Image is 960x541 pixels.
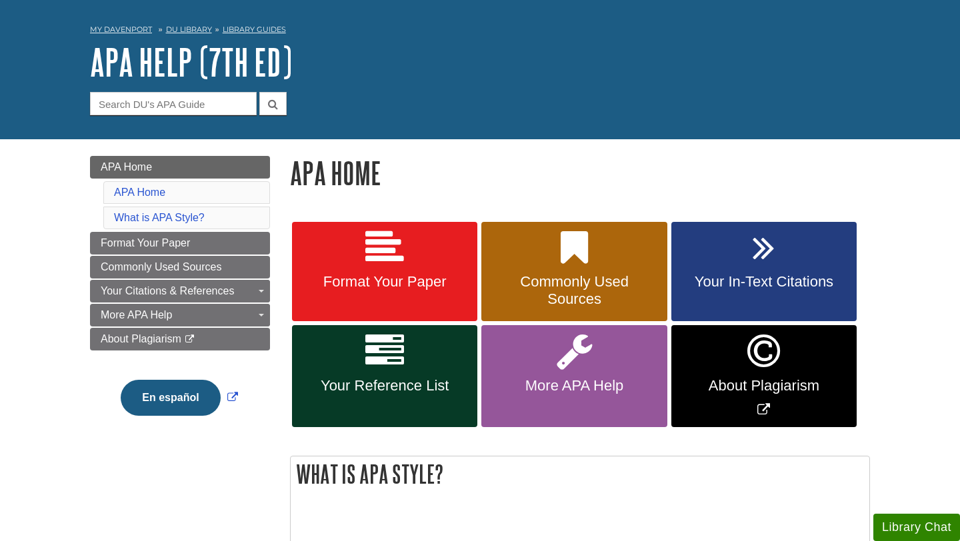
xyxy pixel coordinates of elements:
[90,92,257,115] input: Search DU's APA Guide
[121,380,220,416] button: En español
[114,187,165,198] a: APA Home
[491,377,657,394] span: More APA Help
[302,377,467,394] span: Your Reference List
[491,273,657,308] span: Commonly Used Sources
[90,280,270,302] a: Your Citations & References
[90,328,270,350] a: About Plagiarism
[101,237,190,249] span: Format Your Paper
[90,232,270,255] a: Format Your Paper
[90,256,270,278] a: Commonly Used Sources
[681,377,847,394] span: About Plagiarism
[90,304,270,326] a: More APA Help
[290,156,870,190] h1: APA Home
[117,392,241,403] a: Link opens in new window
[90,156,270,438] div: Guide Page Menu
[166,25,212,34] a: DU Library
[671,222,857,322] a: Your In-Text Citations
[873,514,960,541] button: Library Chat
[481,325,667,427] a: More APA Help
[90,41,292,83] a: APA Help (7th Ed)
[90,156,270,179] a: APA Home
[101,309,172,320] span: More APA Help
[681,273,847,290] span: Your In-Text Citations
[101,333,181,344] span: About Plagiarism
[223,25,286,34] a: Library Guides
[302,273,467,290] span: Format Your Paper
[114,212,205,223] a: What is APA Style?
[101,285,234,296] span: Your Citations & References
[184,335,195,344] i: This link opens in a new window
[291,456,869,492] h2: What is APA Style?
[292,222,477,322] a: Format Your Paper
[481,222,667,322] a: Commonly Used Sources
[101,161,152,173] span: APA Home
[292,325,477,427] a: Your Reference List
[101,261,221,272] span: Commonly Used Sources
[90,21,870,42] nav: breadcrumb
[90,24,152,35] a: My Davenport
[671,325,857,427] a: Link opens in new window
